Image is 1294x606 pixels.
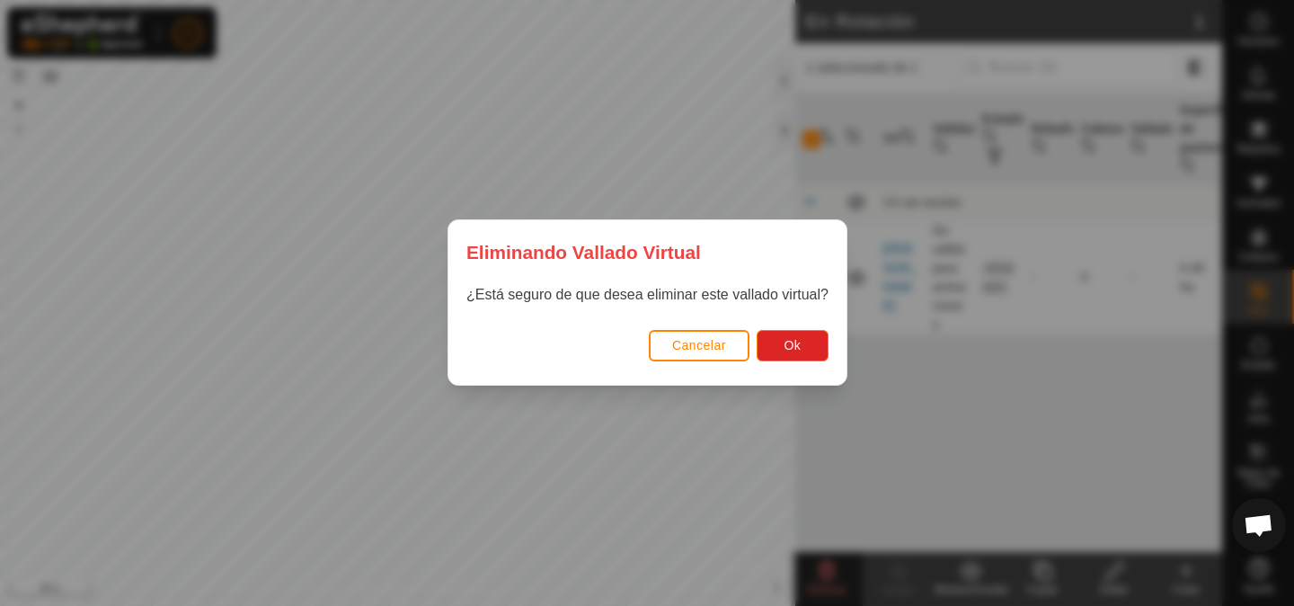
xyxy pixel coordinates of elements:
p: ¿Está seguro de que desea eliminar este vallado virtual? [466,285,829,307]
span: Ok [784,339,801,353]
button: Ok [756,330,828,361]
span: Eliminando Vallado Virtual [466,238,701,266]
div: Chat abierto [1232,498,1286,552]
button: Cancelar [648,330,749,361]
span: Cancelar [671,339,725,353]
